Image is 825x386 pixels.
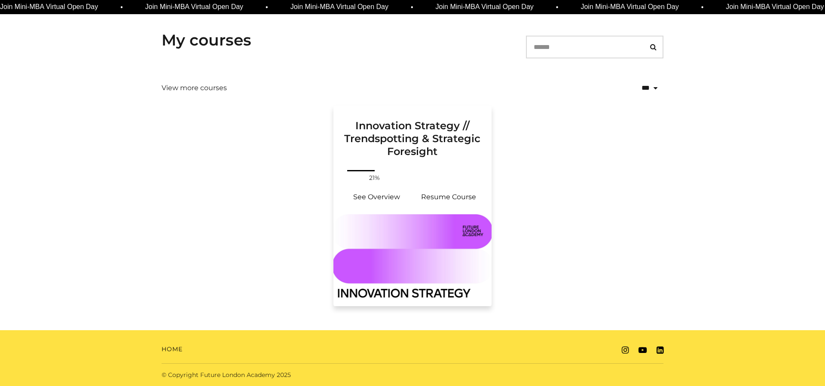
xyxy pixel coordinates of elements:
[263,2,265,12] span: •
[698,2,701,12] span: •
[364,173,385,182] span: 21%
[162,31,251,49] h3: My courses
[117,2,120,12] span: •
[162,83,227,93] a: View more courses
[333,106,492,168] a: Innovation Strategy // Trendspotting & Strategic Foresight
[155,371,412,380] div: © Copyright Future London Academy 2025
[162,345,183,354] a: Home
[408,2,410,12] span: •
[604,77,663,99] select: status
[340,187,412,207] a: Innovation Strategy // Trendspotting & Strategic Foresight: See Overview
[412,187,485,207] a: Innovation Strategy // Trendspotting & Strategic Foresight: Resume Course
[553,2,556,12] span: •
[344,106,481,158] h3: Innovation Strategy // Trendspotting & Strategic Foresight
